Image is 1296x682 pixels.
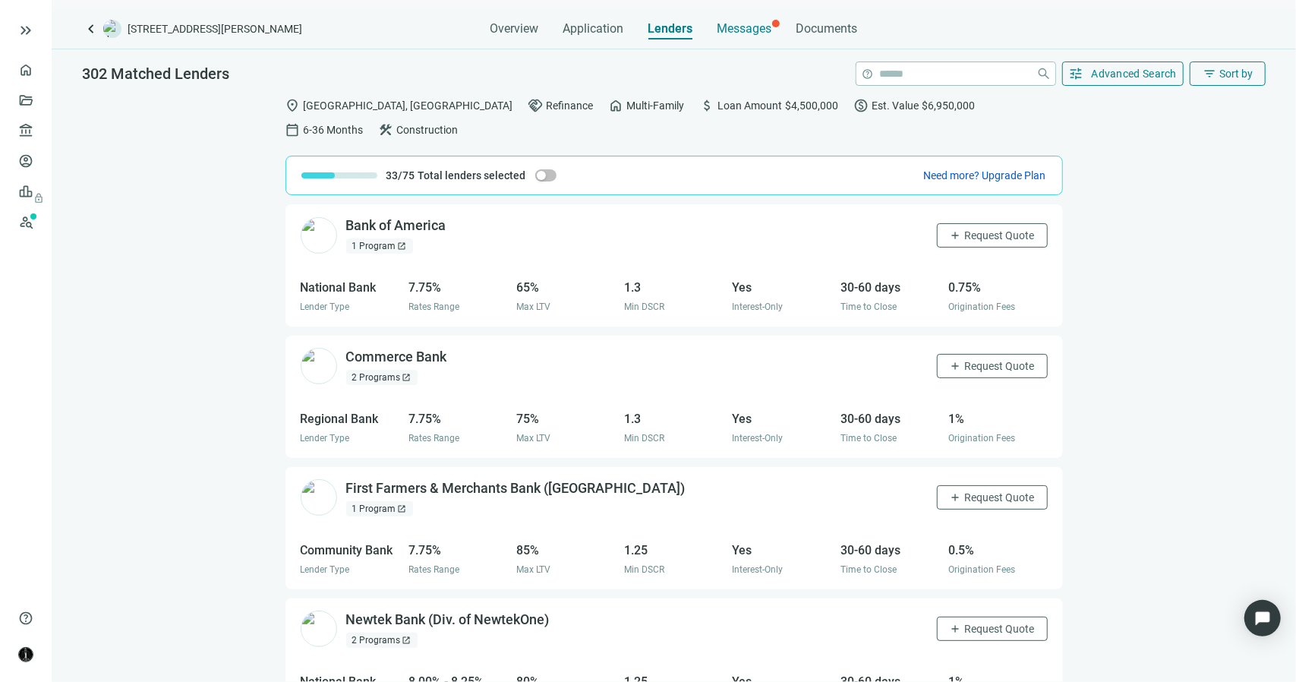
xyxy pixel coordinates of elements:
span: paid [854,98,869,113]
div: Bank of America [346,216,446,235]
span: Rates Range [408,564,459,575]
div: 0.5% [948,541,1047,560]
div: First Farmers & Merchants Bank ([GEOGRAPHIC_DATA]) [346,479,686,498]
div: 1 Program [346,238,413,254]
div: Newtek Bank (Div. of NewtekOne) [346,611,550,630]
div: Est. Value [854,98,976,113]
span: Origination Fees [948,433,1015,444]
span: Lenders [648,21,693,36]
div: Regional Bank [301,409,399,428]
span: Interest-Only [733,564,784,575]
img: deal-logo [103,20,121,38]
img: 8e676e61-5252-4915-9d83-3b9cf0061b1d [301,611,337,647]
div: 75% [516,409,615,428]
div: 7.75% [408,409,507,428]
div: 2 Programs [346,633,418,648]
span: Max LTV [516,564,550,575]
span: 6-36 Months [304,122,364,138]
span: Multi-Family [627,97,685,114]
span: Need more? Upgrade Plan [924,169,1046,182]
span: Request Quote [965,229,1035,242]
div: 30-60 days [840,541,939,560]
div: 30-60 days [840,278,939,297]
span: Lender Type [301,433,350,444]
span: tune [1069,66,1084,81]
div: 2 Programs [346,370,418,385]
span: Total lenders selected [418,168,526,183]
span: add [950,229,962,242]
span: Max LTV [516,433,550,444]
span: Refinance [547,97,594,114]
span: Time to Close [840,302,897,312]
span: add [950,623,962,635]
span: filter_list [1203,67,1216,81]
div: 1.3 [624,278,723,297]
button: addRequest Quote [937,223,1048,248]
div: 85% [516,541,615,560]
span: Rates Range [408,302,459,312]
span: Time to Close [840,433,897,444]
span: help [862,68,874,80]
span: [GEOGRAPHIC_DATA], [GEOGRAPHIC_DATA] [304,97,513,114]
div: Open Intercom Messenger [1244,600,1281,636]
img: 0f6997b0-20e0-43f4-98bf-4915e1ab232a [301,479,337,516]
span: Max LTV [516,302,550,312]
span: keyboard_double_arrow_right [17,21,35,39]
div: 1% [948,409,1047,428]
span: handshake [528,98,544,113]
div: 1.25 [624,541,723,560]
span: Construction [397,122,459,138]
span: add [950,491,962,504]
span: attach_money [700,98,715,113]
div: National Bank [301,278,399,297]
span: 33/75 [386,168,415,183]
div: 1 Program [346,501,413,516]
span: 302 Matched Lenders [82,65,229,83]
span: Messages [717,21,772,36]
span: location_on [285,98,301,113]
span: Time to Close [840,564,897,575]
span: Request Quote [965,360,1035,372]
span: open_in_new [402,636,412,645]
div: 0.75% [948,278,1047,297]
span: Application [563,21,624,36]
div: Loan Amount [700,98,839,113]
span: Request Quote [965,623,1035,635]
div: Yes [733,541,831,560]
span: Request Quote [965,491,1035,504]
span: Rates Range [408,433,459,444]
span: Min DSCR [624,302,664,312]
span: help [18,611,33,626]
img: avatar [19,648,33,661]
span: home [609,98,624,113]
div: Yes [733,278,831,297]
span: add [950,360,962,372]
div: 65% [516,278,615,297]
span: Origination Fees [948,564,1015,575]
span: $6,950,000 [922,97,976,114]
a: keyboard_arrow_left [82,20,100,38]
span: Lender Type [301,564,350,575]
span: calendar_today [285,122,301,137]
div: 1.3 [624,409,723,428]
span: Min DSCR [624,433,664,444]
span: open_in_new [398,242,407,251]
button: addRequest Quote [937,354,1048,378]
span: Sort by [1219,68,1253,80]
span: Origination Fees [948,302,1015,312]
button: addRequest Quote [937,485,1048,510]
div: 7.75% [408,278,507,297]
div: 7.75% [408,541,507,560]
span: Interest-Only [733,302,784,312]
div: Commerce Bank [346,348,447,367]
span: Lender Type [301,302,350,312]
button: tuneAdvanced Search [1062,62,1184,86]
span: Interest-Only [733,433,784,444]
img: 6a35f476-abac-457f-abaa-44b9f21779e3.png [301,217,337,254]
div: Yes [733,409,831,428]
span: Advanced Search [1092,68,1178,80]
span: construction [379,122,394,137]
span: open_in_new [398,504,407,513]
span: Overview [490,21,539,36]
